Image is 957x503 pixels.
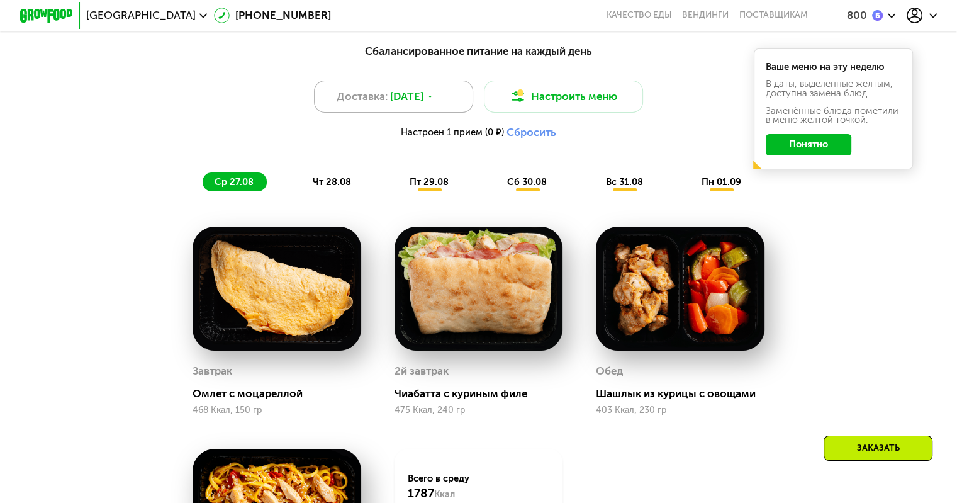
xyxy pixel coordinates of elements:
button: Понятно [766,134,851,155]
span: вс 31.08 [605,176,642,188]
button: Сбросить [506,126,556,139]
span: 1787 [408,486,434,500]
span: пн 01.09 [702,176,741,188]
div: 468 Ккал, 150 гр [193,405,361,415]
div: Заказать [824,436,932,461]
div: Заменённые блюда пометили в меню жёлтой точкой. [766,106,902,125]
a: Вендинги [682,10,729,21]
div: Завтрак [193,361,232,381]
span: [GEOGRAPHIC_DATA] [86,10,196,21]
a: [PHONE_NUMBER] [214,8,331,23]
span: сб 30.08 [507,176,547,188]
div: В даты, выделенные желтым, доступна замена блюд. [766,79,902,98]
button: Настроить меню [484,81,644,113]
div: Всего в среду [408,472,549,501]
div: Омлет с моцареллой [193,387,371,400]
span: чт 28.08 [312,176,350,188]
span: пт 29.08 [410,176,449,188]
span: Настроен 1 прием (0 ₽) [401,128,504,137]
div: Шашлык из курицы с овощами [596,387,775,400]
span: ср 27.08 [215,176,254,188]
div: Ваше меню на эту неделю [766,62,902,72]
div: 800 [846,10,866,21]
div: поставщикам [739,10,808,21]
div: 2й завтрак [395,361,449,381]
div: Сбалансированное питание на каждый день [85,43,872,59]
div: Чиабатта с куриным филе [395,387,573,400]
span: Ккал [434,489,455,500]
span: [DATE] [390,89,423,105]
span: Доставка: [337,89,388,105]
a: Качество еды [606,10,671,21]
div: Обед [596,361,623,381]
div: 475 Ккал, 240 гр [395,405,563,415]
div: 403 Ккал, 230 гр [596,405,764,415]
